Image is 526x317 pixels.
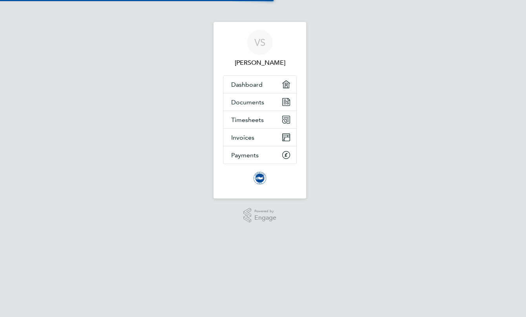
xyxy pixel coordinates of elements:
[254,172,266,184] img: brightonandhovealbion-logo-retina.png
[254,215,276,221] span: Engage
[231,151,259,159] span: Payments
[254,208,276,215] span: Powered by
[231,81,263,88] span: Dashboard
[231,98,264,106] span: Documents
[223,129,296,146] a: Invoices
[243,208,277,223] a: Powered byEngage
[231,116,264,124] span: Timesheets
[223,93,296,111] a: Documents
[223,111,296,128] a: Timesheets
[223,30,297,67] a: VS[PERSON_NAME]
[223,76,296,93] a: Dashboard
[214,22,306,199] nav: Main navigation
[231,134,254,141] span: Invoices
[223,172,297,184] a: Go to home page
[223,58,297,67] span: Veronica Sowton
[254,37,265,47] span: VS
[223,146,296,164] a: Payments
